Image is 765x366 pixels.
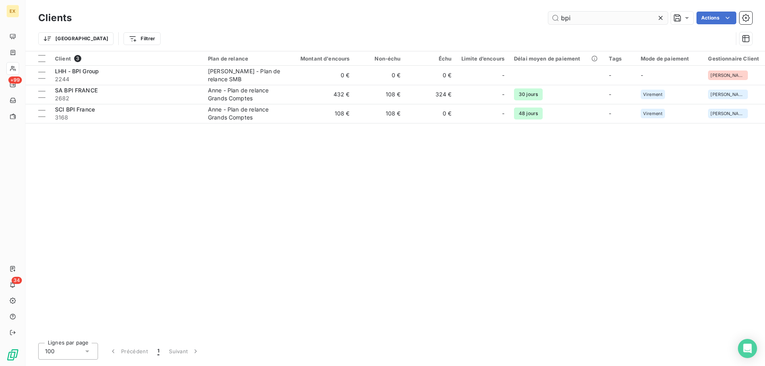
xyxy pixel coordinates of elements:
[710,92,745,97] span: [PERSON_NAME][EMAIL_ADDRESS][DOMAIN_NAME]
[208,106,281,121] div: Anne - Plan de relance Grands Comptes
[104,343,153,360] button: Précédent
[710,111,745,116] span: [PERSON_NAME][EMAIL_ADDRESS][DOMAIN_NAME]
[406,104,457,123] td: 0 €
[8,76,22,84] span: +99
[286,85,355,104] td: 432 €
[502,110,504,117] span: -
[12,277,22,284] span: 34
[208,55,281,62] div: Plan de relance
[359,55,401,62] div: Non-échu
[55,87,98,94] span: SA BPI FRANCE
[55,55,71,62] span: Client
[355,66,406,85] td: 0 €
[641,72,643,78] span: -
[514,88,543,100] span: 30 jours
[738,339,757,358] div: Open Intercom Messenger
[6,348,19,361] img: Logo LeanPay
[74,55,81,62] span: 3
[6,5,19,18] div: EX
[461,55,504,62] div: Limite d’encours
[291,55,350,62] div: Montant d'encours
[710,73,745,78] span: [PERSON_NAME][EMAIL_ADDRESS][DOMAIN_NAME]
[514,55,599,62] div: Délai moyen de paiement
[643,92,663,97] span: Virement
[55,94,198,102] span: 2682
[38,11,72,25] h3: Clients
[696,12,736,24] button: Actions
[514,108,543,119] span: 48 jours
[55,106,95,113] span: SCI BPI France
[355,104,406,123] td: 108 €
[55,68,99,74] span: LHH - BPI Group
[609,110,611,117] span: -
[502,71,504,79] span: -
[609,55,631,62] div: Tags
[502,90,504,98] span: -
[208,67,281,83] div: [PERSON_NAME] - Plan de relance SMB
[609,91,611,98] span: -
[643,111,663,116] span: Virement
[355,85,406,104] td: 108 €
[157,347,159,355] span: 1
[406,85,457,104] td: 324 €
[153,343,164,360] button: 1
[641,55,698,62] div: Mode de paiement
[164,343,204,360] button: Suivant
[45,347,55,355] span: 100
[406,66,457,85] td: 0 €
[286,104,355,123] td: 108 €
[124,32,160,45] button: Filtrer
[55,114,198,121] span: 3168
[55,75,198,83] span: 2244
[609,72,611,78] span: -
[286,66,355,85] td: 0 €
[208,86,281,102] div: Anne - Plan de relance Grands Comptes
[38,32,114,45] button: [GEOGRAPHIC_DATA]
[410,55,452,62] div: Échu
[548,12,668,24] input: Rechercher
